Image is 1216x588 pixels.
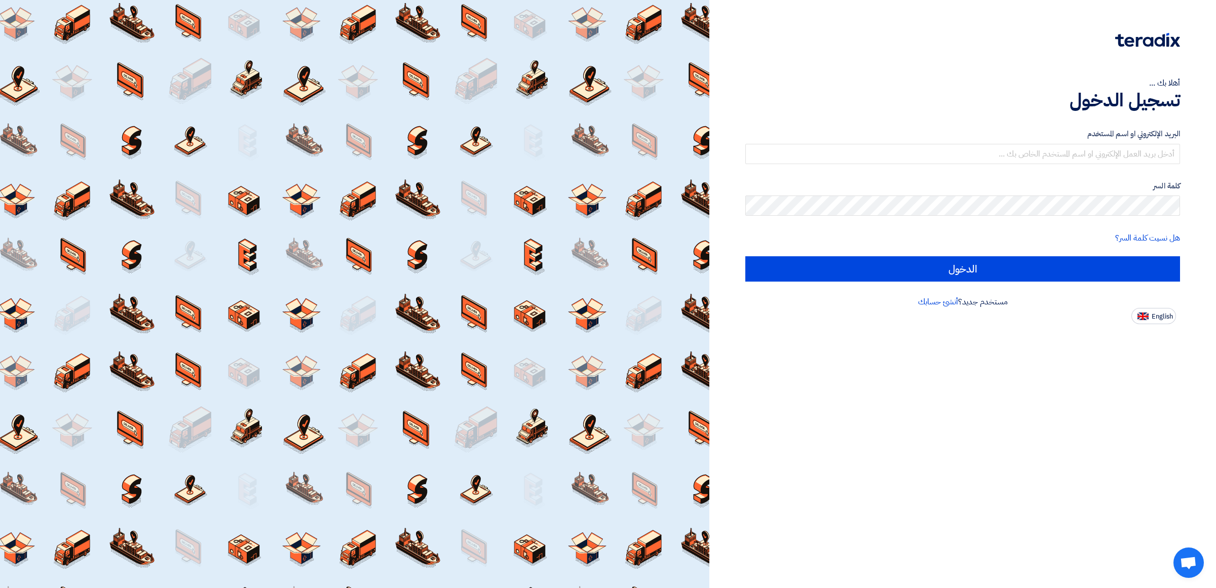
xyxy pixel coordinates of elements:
[1137,312,1149,320] img: en-US.png
[1115,232,1180,244] a: هل نسيت كلمة السر؟
[918,296,958,308] a: أنشئ حسابك
[745,77,1180,89] div: أهلا بك ...
[745,128,1180,140] label: البريد الإلكتروني او اسم المستخدم
[745,180,1180,192] label: كلمة السر
[745,256,1180,282] input: الدخول
[1173,547,1204,578] div: Open chat
[745,144,1180,164] input: أدخل بريد العمل الإلكتروني او اسم المستخدم الخاص بك ...
[745,89,1180,111] h1: تسجيل الدخول
[1131,308,1176,324] button: English
[745,296,1180,308] div: مستخدم جديد؟
[1152,313,1173,320] span: English
[1115,33,1180,47] img: Teradix logo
